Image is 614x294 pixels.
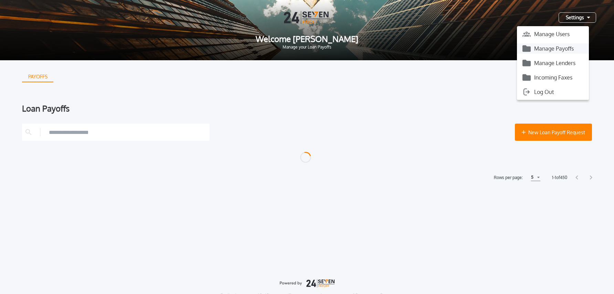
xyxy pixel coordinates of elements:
[517,58,589,68] button: Manage Lenders
[23,71,53,82] div: PAYOFFS
[522,73,531,82] img: icon
[515,124,592,141] button: New Loan Payoff Request
[531,174,540,181] button: 5
[522,30,531,38] img: icon
[517,72,589,83] button: Incoming Faxes
[528,129,585,136] span: New Loan Payoff Request
[531,173,533,181] div: 5
[284,11,330,24] img: Logo
[517,43,589,54] button: Manage Payoffs
[11,35,603,43] span: Welcome [PERSON_NAME]
[522,88,531,96] img: icon
[11,45,603,49] span: Manage your Loan Payoffs
[22,71,53,82] button: PAYOFFS
[559,12,596,23] button: Settings
[552,174,567,181] label: 1 - 1 of 450
[279,279,335,287] img: logo
[517,87,589,97] button: Log Out
[494,174,523,181] label: Rows per page:
[517,29,589,39] button: Manage Users
[522,59,531,67] img: icon
[522,44,531,53] img: icon
[22,104,592,113] div: Loan Payoffs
